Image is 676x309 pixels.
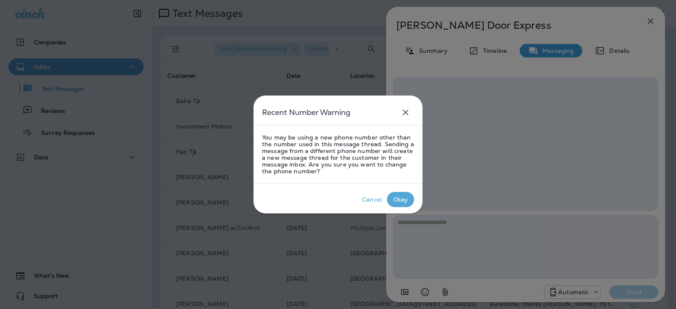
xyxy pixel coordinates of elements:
button: Cancel [357,192,387,207]
p: You may be using a new phone number other than the number used in this message thread. Sending a ... [262,134,414,175]
div: Cancel [362,196,382,203]
div: Okay [393,196,408,203]
button: close [397,104,414,121]
button: Okay [387,192,414,207]
h5: Recent Number Warning [262,106,350,119]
